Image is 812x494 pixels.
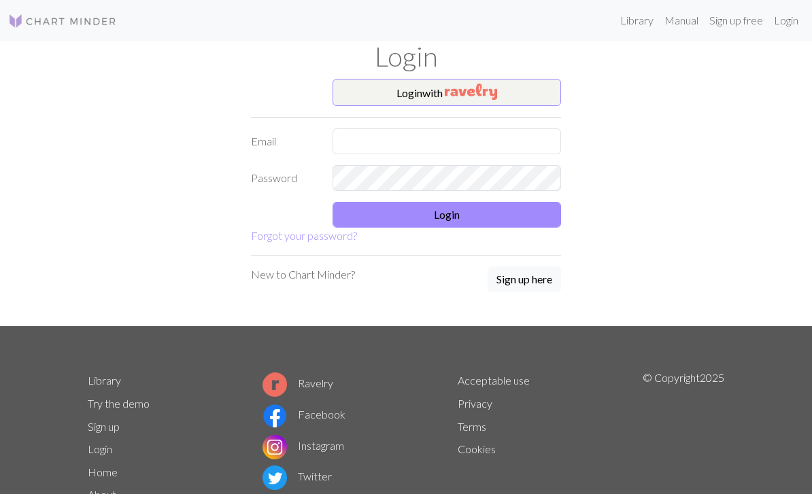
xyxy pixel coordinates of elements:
a: Sign up free [704,7,768,34]
img: Instagram logo [263,435,287,459]
img: Ravelry [445,84,497,100]
a: Login [768,7,804,34]
label: Email [243,128,324,154]
a: Try the demo [88,397,150,410]
h1: Login [80,41,732,73]
a: Sign up [88,420,120,433]
img: Logo [8,13,117,29]
button: Sign up here [488,266,561,292]
a: Login [88,442,112,455]
img: Twitter logo [263,465,287,490]
button: Login [333,202,561,228]
a: Cookies [458,442,496,455]
a: Ravelry [263,376,333,389]
a: Sign up here [488,266,561,294]
a: Instagram [263,439,344,452]
img: Facebook logo [263,404,287,428]
a: Library [88,374,121,387]
a: Facebook [263,408,345,421]
a: Acceptable use [458,374,530,387]
a: Forgot your password? [251,229,357,242]
a: Manual [659,7,704,34]
a: Home [88,465,118,478]
a: Terms [458,420,486,433]
a: Twitter [263,470,332,482]
button: Loginwith [333,79,561,106]
p: New to Chart Minder? [251,266,355,283]
label: Password [243,165,324,191]
a: Privacy [458,397,492,410]
img: Ravelry logo [263,372,287,397]
a: Library [615,7,659,34]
